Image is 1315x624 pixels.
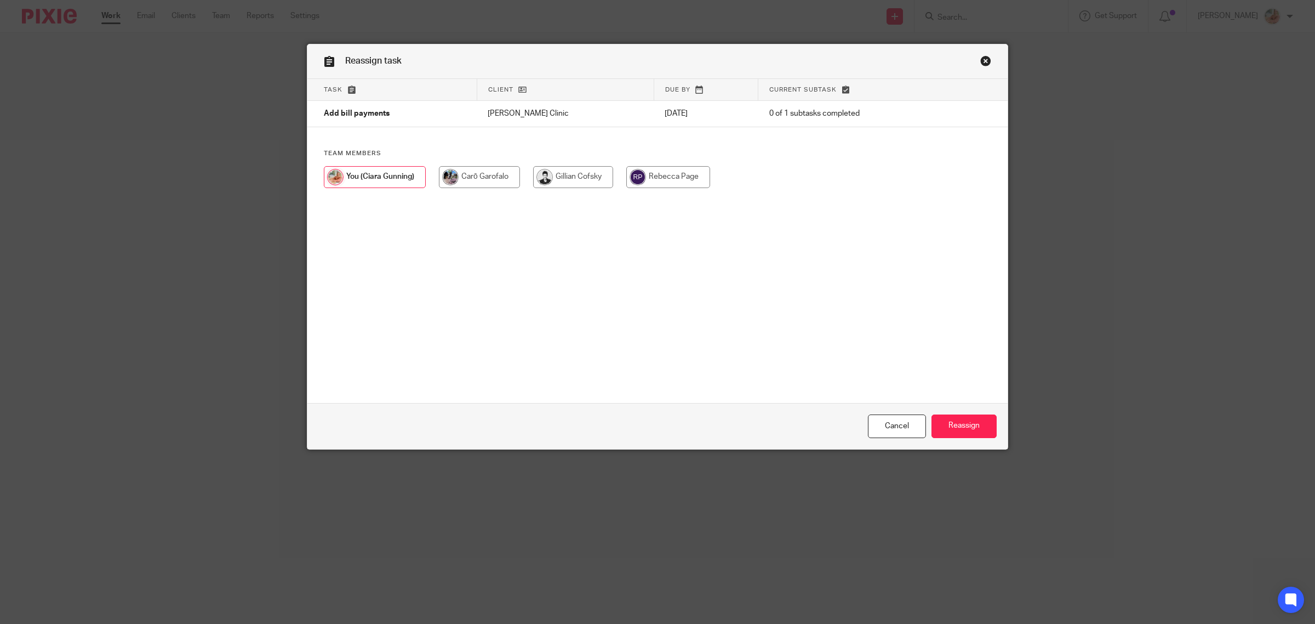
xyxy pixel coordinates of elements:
input: Reassign [931,415,997,438]
span: Current subtask [769,87,837,93]
td: 0 of 1 subtasks completed [758,101,951,127]
p: [PERSON_NAME] Clinic [488,108,643,119]
span: Add bill payments [324,110,390,118]
span: Client [488,87,513,93]
p: [DATE] [665,108,747,119]
h4: Team members [324,149,991,158]
a: Close this dialog window [980,55,991,70]
span: Reassign task [345,56,402,65]
span: Due by [665,87,690,93]
span: Task [324,87,342,93]
a: Close this dialog window [868,415,926,438]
